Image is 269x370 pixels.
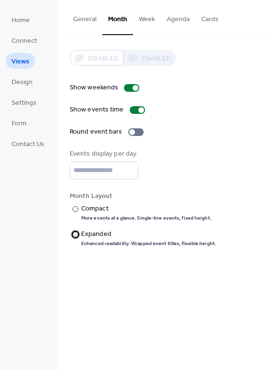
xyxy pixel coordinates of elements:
div: Enhanced readability. Wrapped event titles, flexible height. [81,240,216,247]
div: Show events time [70,105,124,115]
a: Views [6,53,35,69]
div: More events at a glance. Single-line events, fixed height. [81,215,211,222]
div: Month Layout [70,191,255,201]
a: Design [6,74,38,89]
a: Settings [6,94,42,110]
span: Contact Us [12,139,44,149]
span: Connect [12,36,37,46]
div: Round event bars [70,127,122,137]
div: Compact [81,204,209,214]
div: Events display per day [70,149,136,159]
span: Views [12,57,29,67]
span: Settings [12,98,37,108]
a: Home [6,12,36,27]
span: Home [12,15,30,25]
div: Show weekends [70,83,118,93]
span: Design [12,77,33,87]
a: Connect [6,32,43,48]
a: Contact Us [6,136,50,151]
span: Form [12,119,26,129]
a: Form [6,115,32,131]
div: Expanded [81,229,214,239]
